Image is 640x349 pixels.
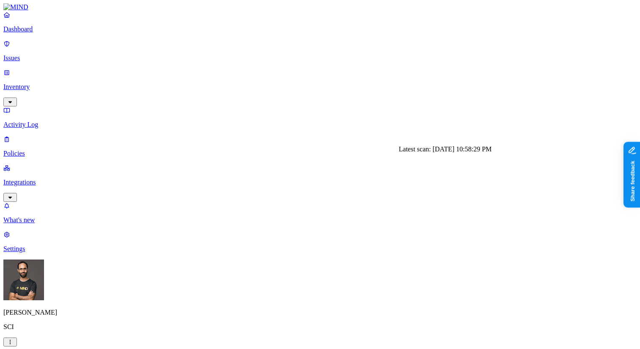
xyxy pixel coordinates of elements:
p: Settings [3,245,637,253]
div: Latest scan: [DATE] 10:58:29 PM [399,145,492,153]
p: [PERSON_NAME] [3,309,637,316]
img: MIND [3,3,28,11]
p: What's new [3,216,637,224]
p: Policies [3,150,637,157]
p: SCI [3,323,637,331]
p: Dashboard [3,25,637,33]
img: Ohad Abarbanel [3,260,44,300]
p: Inventory [3,83,637,91]
p: Issues [3,54,637,62]
p: Activity Log [3,121,637,128]
p: Integrations [3,179,637,186]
